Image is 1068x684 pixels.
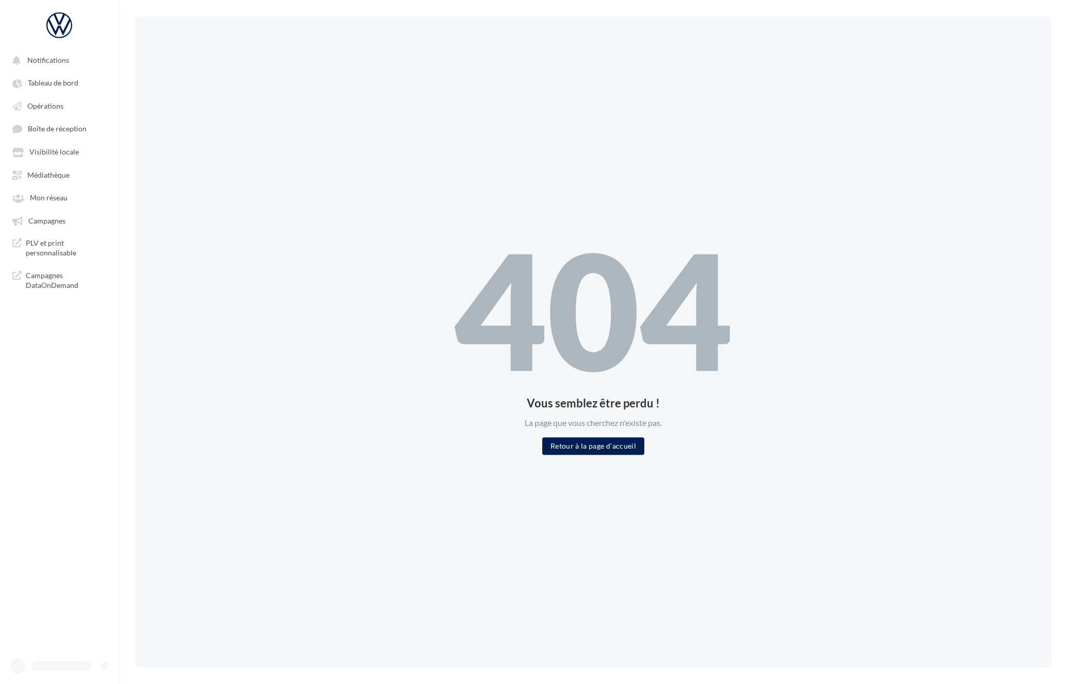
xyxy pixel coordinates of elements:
a: Opérations [6,96,112,115]
a: Mon réseau [6,188,112,207]
span: Tableau de bord [28,79,78,88]
span: Notifications [27,56,69,64]
a: Visibilité locale [6,142,112,161]
a: Boîte de réception [6,119,112,138]
div: Vous semblez être perdu ! [454,398,732,409]
span: Visibilité locale [29,148,79,157]
span: PLV et print personnalisable [26,238,106,258]
span: Mon réseau [30,194,68,202]
a: Tableau de bord [6,73,112,92]
span: Campagnes [28,216,65,225]
span: Opérations [27,101,63,110]
a: PLV et print personnalisable [6,234,112,262]
button: Retour à la page d'accueil [542,437,644,455]
span: Médiathèque [27,170,70,179]
div: 404 [454,229,732,389]
a: Campagnes DataOnDemand [6,266,112,295]
a: Médiathèque [6,165,112,184]
button: Notifications [6,50,108,69]
a: Campagnes [6,211,112,230]
div: La page que vous cherchez n'existe pas. [454,417,732,429]
span: Boîte de réception [28,125,87,133]
span: Campagnes DataOnDemand [26,270,106,290]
